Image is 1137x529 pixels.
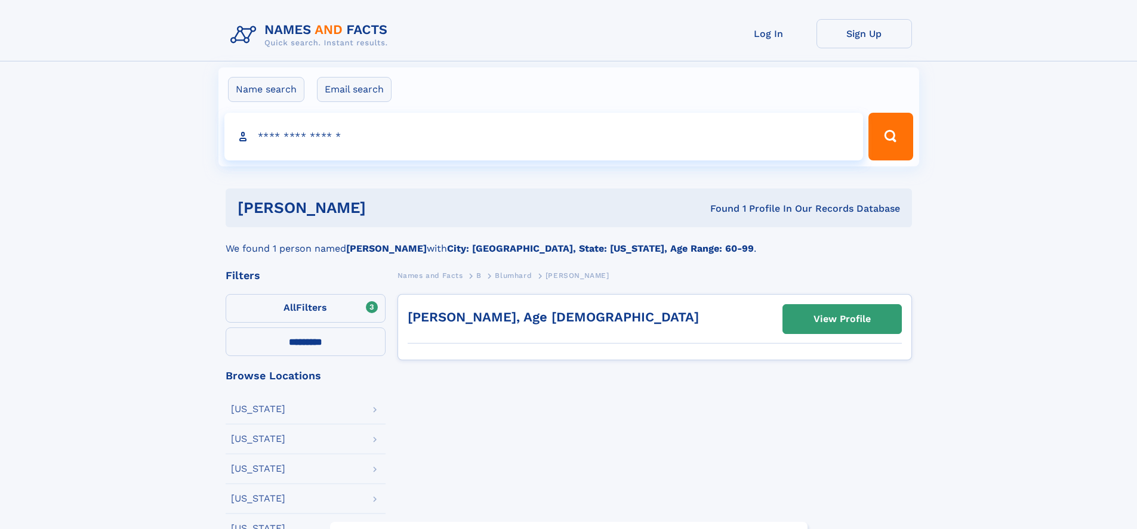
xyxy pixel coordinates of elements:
[226,227,912,256] div: We found 1 person named with .
[226,270,386,281] div: Filters
[816,19,912,48] a: Sign Up
[721,19,816,48] a: Log In
[226,294,386,323] label: Filters
[814,305,871,333] div: View Profile
[868,113,913,160] button: Search Button
[447,243,754,254] b: City: [GEOGRAPHIC_DATA], State: [US_STATE], Age Range: 60-99
[546,271,609,280] span: [PERSON_NAME]
[226,370,386,381] div: Browse Locations
[231,464,285,474] div: [US_STATE]
[783,305,901,333] a: View Profile
[408,310,699,324] a: [PERSON_NAME], Age [DEMOGRAPHIC_DATA]
[238,200,538,215] h1: [PERSON_NAME]
[231,494,285,503] div: [US_STATE]
[224,113,864,160] input: search input
[538,202,900,215] div: Found 1 Profile In Our Records Database
[226,19,398,51] img: Logo Names and Facts
[495,271,532,280] span: Blumhard
[495,268,532,283] a: Blumhard
[284,302,296,313] span: All
[476,268,482,283] a: B
[346,243,427,254] b: [PERSON_NAME]
[231,434,285,444] div: [US_STATE]
[317,77,392,102] label: Email search
[476,271,482,280] span: B
[231,404,285,414] div: [US_STATE]
[398,268,463,283] a: Names and Facts
[228,77,304,102] label: Name search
